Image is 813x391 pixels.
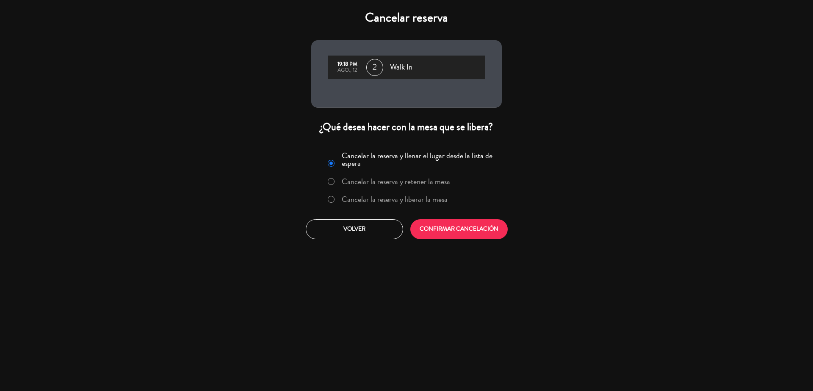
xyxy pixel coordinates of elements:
label: Cancelar la reserva y retener la mesa [342,178,450,185]
label: Cancelar la reserva y llenar el lugar desde la lista de espera [342,152,497,167]
div: ¿Qué desea hacer con la mesa que se libera? [311,120,502,134]
span: Walk In [390,61,412,74]
div: ago., 12 [332,67,362,73]
div: 19:18 PM [332,61,362,67]
span: 2 [366,59,383,76]
h4: Cancelar reserva [311,10,502,25]
button: Volver [306,219,403,239]
label: Cancelar la reserva y liberar la mesa [342,195,448,203]
button: CONFIRMAR CANCELACIÓN [410,219,508,239]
